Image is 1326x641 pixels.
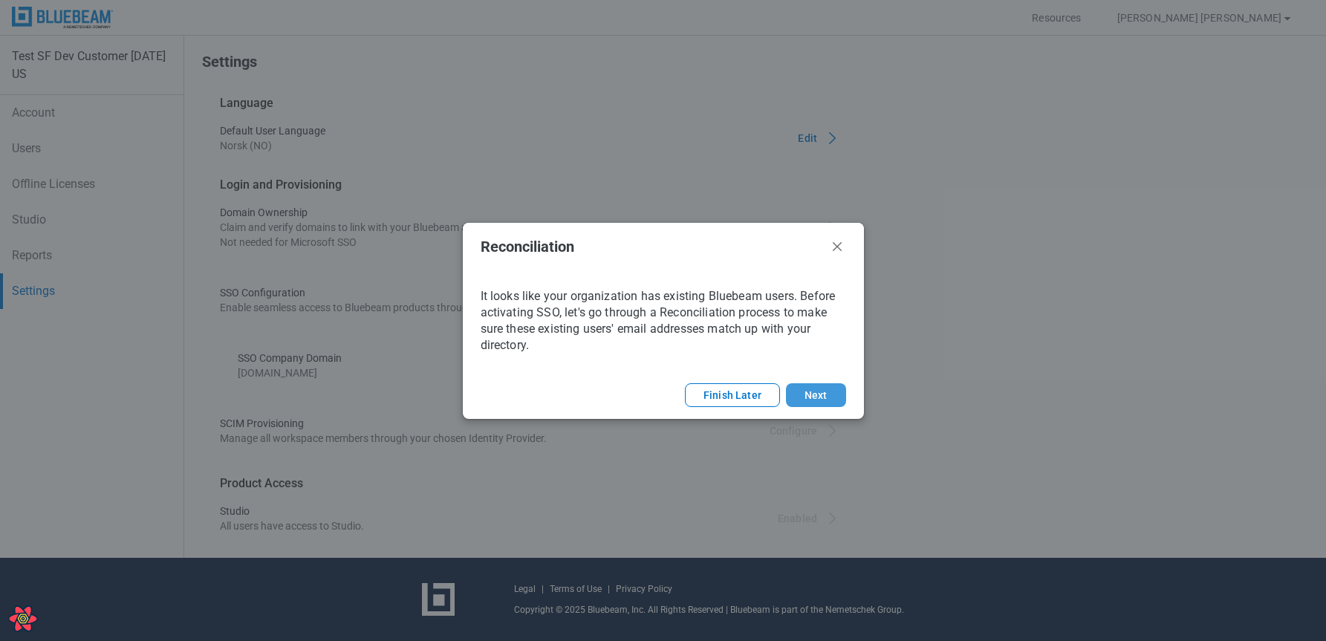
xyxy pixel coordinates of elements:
button: Next [786,383,846,407]
button: Close [828,238,846,256]
button: Finish Later [685,383,780,407]
button: Open React Query Devtools [8,604,38,634]
div: It looks like your organization has existing Bluebeam users. Before activating SSO, let's go thro... [481,288,846,354]
h2: Reconciliation [481,238,822,255]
